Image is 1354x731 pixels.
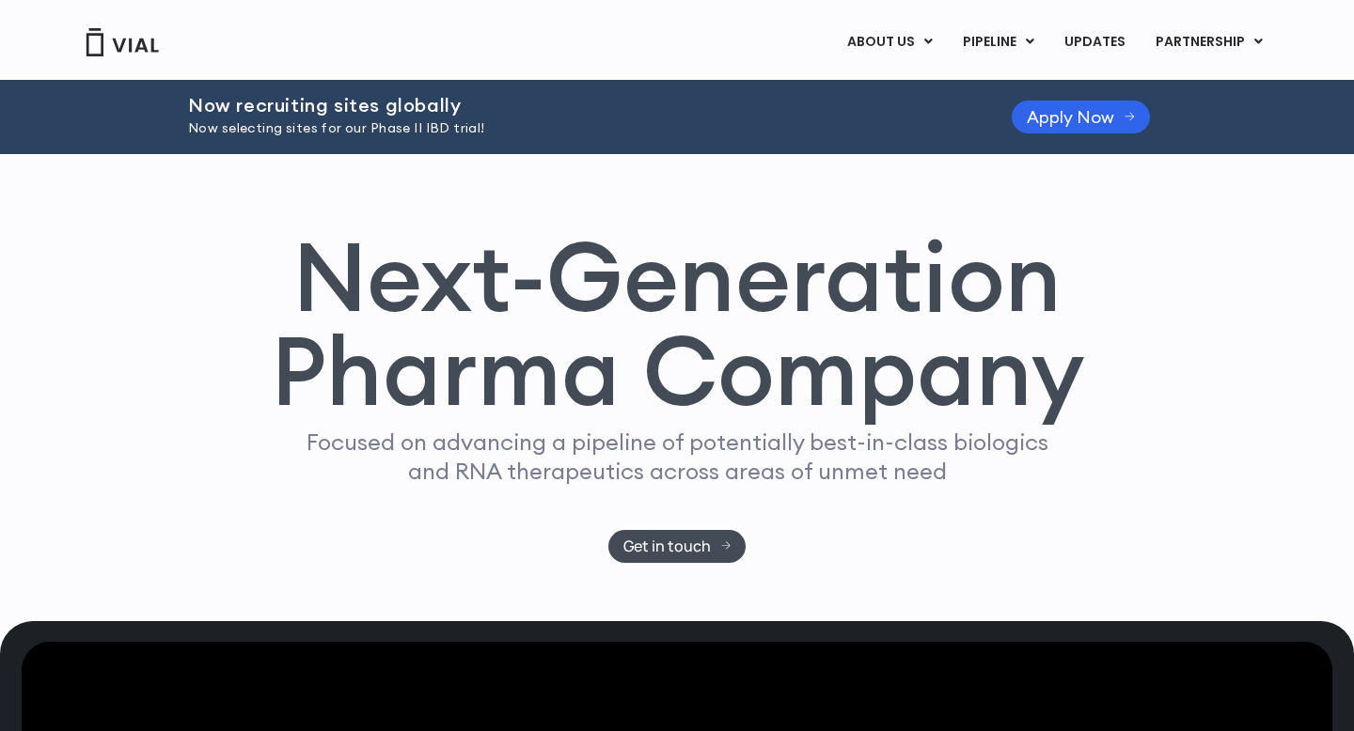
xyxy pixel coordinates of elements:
[608,530,747,563] a: Get in touch
[1049,26,1140,58] a: UPDATES
[1141,26,1278,58] a: PARTNERSHIPMenu Toggle
[270,229,1084,419] h1: Next-Generation Pharma Company
[85,28,160,56] img: Vial Logo
[188,118,965,139] p: Now selecting sites for our Phase II IBD trial!
[832,26,947,58] a: ABOUT USMenu Toggle
[1012,101,1150,133] a: Apply Now
[1027,110,1114,124] span: Apply Now
[188,95,965,116] h2: Now recruiting sites globally
[298,428,1056,486] p: Focused on advancing a pipeline of potentially best-in-class biologics and RNA therapeutics acros...
[623,539,711,553] span: Get in touch
[948,26,1048,58] a: PIPELINEMenu Toggle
